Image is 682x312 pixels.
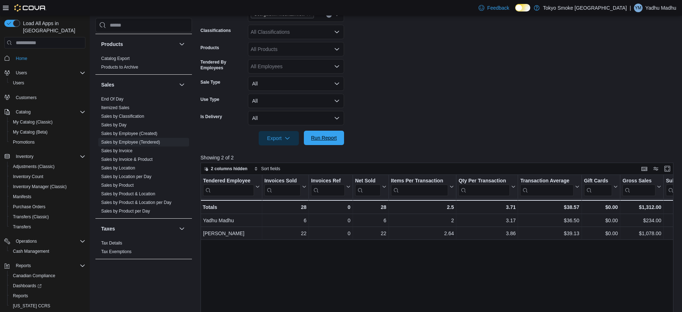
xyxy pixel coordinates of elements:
button: All [248,76,344,91]
button: Taxes [178,224,186,233]
a: Itemized Sales [101,105,130,110]
button: Manifests [7,192,88,202]
span: Transfers [10,223,85,231]
span: Sales by Invoice [101,148,132,154]
div: Gift Card Sales [584,178,612,196]
div: Invoices Sold [264,178,301,196]
div: 2.5 [391,203,454,211]
button: Reports [13,261,34,270]
div: Sales [95,95,192,218]
span: Promotions [10,138,85,146]
span: Inventory [16,154,33,159]
span: Sales by Product per Day [101,208,150,214]
div: $0.00 [584,203,618,211]
div: Qty Per Transaction [458,178,510,185]
a: Users [10,79,27,87]
span: 2 columns hidden [211,166,248,172]
button: Qty Per Transaction [458,178,516,196]
button: Display options [652,164,660,173]
input: Dark Mode [515,4,530,11]
button: Taxes [101,225,176,232]
span: Transfers (Classic) [10,213,85,221]
button: Operations [1,236,88,246]
span: Home [16,56,27,61]
a: Home [13,54,30,63]
a: Dashboards [7,281,88,291]
span: Washington CCRS [10,302,85,310]
a: Canadian Compliance [10,271,58,280]
div: $36.50 [520,216,579,225]
button: My Catalog (Beta) [7,127,88,137]
span: Users [16,70,27,76]
div: Tendered Employee [203,178,254,185]
span: Sales by Employee (Tendered) [101,139,160,145]
button: Gift Cards [584,178,618,196]
button: Adjustments (Classic) [7,162,88,172]
div: $234.00 [622,216,661,225]
div: $0.00 [584,229,618,238]
button: Sort fields [251,164,283,173]
button: Canadian Compliance [7,271,88,281]
p: Yadhu Madhu [645,4,676,12]
a: Sales by Product per Day [101,209,150,214]
span: Tax Details [101,240,122,246]
span: Users [13,80,24,86]
button: Cash Management [7,246,88,256]
button: Open list of options [334,46,340,52]
button: Invoices Ref [311,178,350,196]
a: My Catalog (Classic) [10,118,56,126]
span: Cash Management [13,248,49,254]
span: Sales by Product & Location [101,191,155,197]
div: 3.86 [458,229,516,238]
button: Users [13,69,30,77]
a: Feedback [476,1,512,15]
button: Inventory Count [7,172,88,182]
div: Items Per Transaction [391,178,448,196]
h3: Taxes [101,225,115,232]
button: Users [7,78,88,88]
button: Catalog [1,107,88,117]
a: Customers [13,93,39,102]
button: Customers [1,92,88,103]
span: Inventory Count [13,174,43,180]
div: Yadhu Madhu [203,216,260,225]
a: Sales by Invoice & Product [101,157,152,162]
button: Home [1,53,88,63]
div: Gross Sales [622,178,655,185]
a: Inventory Manager (Classic) [10,182,70,191]
div: $1,078.00 [622,229,661,238]
div: 28 [264,203,306,211]
span: Sales by Invoice & Product [101,157,152,162]
a: Sales by Product & Location per Day [101,200,171,205]
span: Sort fields [261,166,280,172]
button: Catalog [13,108,33,116]
a: End Of Day [101,97,123,102]
label: Products [201,45,219,51]
div: Gross Sales [622,178,655,196]
a: Sales by Classification [101,114,144,119]
a: Sales by Location per Day [101,174,151,179]
span: Canadian Compliance [13,273,55,279]
a: Adjustments (Classic) [10,162,57,171]
label: Use Type [201,97,219,102]
p: Showing 2 of 2 [201,154,678,161]
span: Manifests [13,194,31,200]
div: 22 [355,229,386,238]
a: Sales by Employee (Created) [101,131,157,136]
span: Sales by Classification [101,113,144,119]
button: Inventory Manager (Classic) [7,182,88,192]
div: 3.71 [458,203,516,211]
div: Gift Cards [584,178,612,185]
span: Transfers [13,224,31,230]
a: Cash Management [10,247,52,256]
span: Home [13,53,85,62]
button: Tendered Employee [203,178,260,196]
img: Cova [14,4,46,11]
span: Customers [13,93,85,102]
span: Dashboards [10,281,85,290]
div: 6 [264,216,306,225]
span: Customers [16,95,37,101]
a: Sales by Product & Location [101,191,155,196]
